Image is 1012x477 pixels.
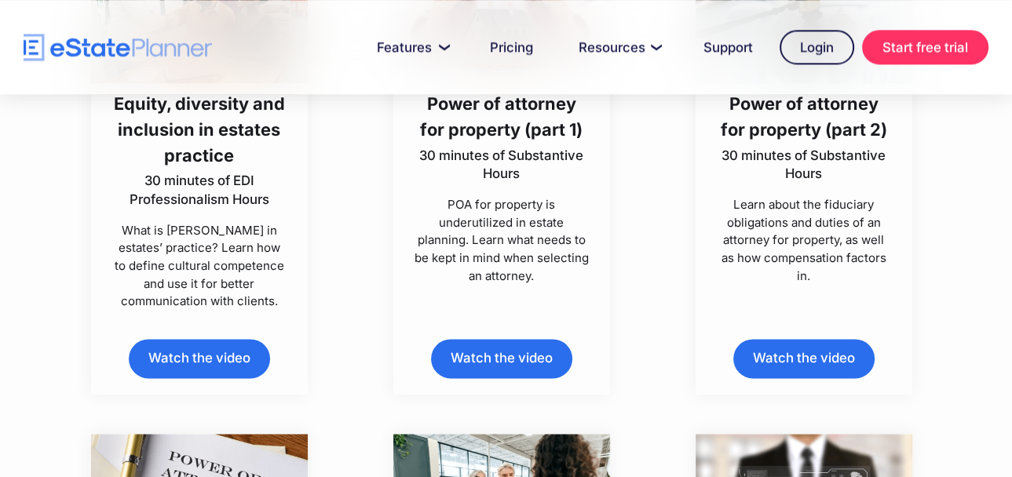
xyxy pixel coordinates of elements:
p: 30 minutes of EDI Professionalism Hours [111,172,287,209]
a: Start free trial [862,30,988,64]
p: What is [PERSON_NAME] in estates’ practice? Learn how to define cultural competence and use it fo... [111,222,287,311]
p: 30 minutes of Substantive Hours [414,147,589,184]
h3: Equity, diversity and inclusion in estates practice [111,91,287,168]
a: Watch the video [431,339,572,378]
a: Watch the video [129,339,270,378]
a: Support [685,31,772,63]
a: Resources [560,31,677,63]
a: home [24,34,212,61]
a: Pricing [471,31,552,63]
h3: Power of attorney for property (part 1) [414,91,589,142]
a: Watch the video [733,339,875,378]
a: Login [780,30,854,64]
a: Features [358,31,463,63]
p: 30 minutes of Substantive Hours [716,147,891,184]
h3: Power of attorney for property (part 2) [716,91,891,142]
p: POA for property is underutilized in estate planning. Learn what needs to be kept in mind when se... [414,196,589,285]
p: Learn about the fiduciary obligations and duties of an attorney for property, as well as how comp... [716,196,891,285]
